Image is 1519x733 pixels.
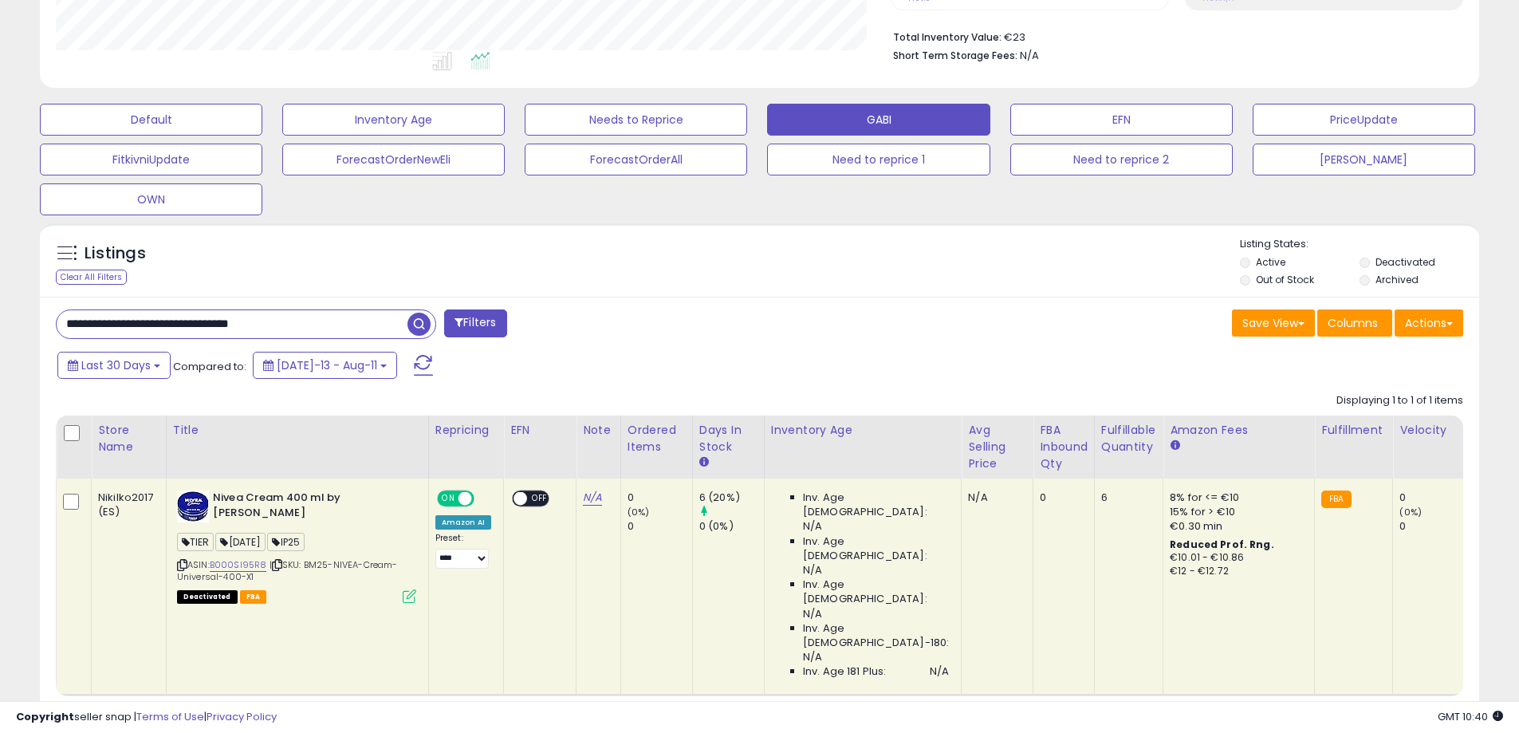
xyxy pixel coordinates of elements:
[771,422,954,439] div: Inventory Age
[1256,255,1285,269] label: Active
[56,270,127,285] div: Clear All Filters
[210,558,267,572] a: B000SI95R8
[1232,309,1315,337] button: Save View
[628,422,686,455] div: Ordered Items
[1170,519,1302,534] div: €0.30 min
[583,422,614,439] div: Note
[173,422,422,439] div: Title
[628,491,692,505] div: 0
[439,492,458,506] span: ON
[1399,422,1458,439] div: Velocity
[1040,422,1088,472] div: FBA inbound Qty
[1101,491,1151,505] div: 6
[1010,144,1233,175] button: Need to reprice 2
[699,491,764,505] div: 6 (20%)
[1321,491,1351,508] small: FBA
[1170,422,1308,439] div: Amazon Fees
[173,359,246,374] span: Compared to:
[282,144,505,175] button: ForecastOrderNewEli
[85,242,146,265] h5: Listings
[510,422,569,439] div: EFN
[1040,491,1082,505] div: 0
[136,709,204,724] a: Terms of Use
[893,49,1017,62] b: Short Term Storage Fees:
[1170,505,1302,519] div: 15% for > €10
[207,709,277,724] a: Privacy Policy
[81,357,151,373] span: Last 30 Days
[1321,422,1386,439] div: Fulfillment
[767,104,990,136] button: GABI
[803,519,822,534] span: N/A
[177,590,238,604] span: All listings that are unavailable for purchase on Amazon for any reason other than out-of-stock
[40,144,262,175] button: FitkivniUpdate
[803,577,949,606] span: Inv. Age [DEMOGRAPHIC_DATA]:
[583,490,602,506] a: N/A
[1438,709,1503,724] span: 2025-09-11 10:40 GMT
[767,144,990,175] button: Need to reprice 1
[1240,237,1479,252] p: Listing States:
[699,519,764,534] div: 0 (0%)
[98,422,159,455] div: Store Name
[803,607,822,621] span: N/A
[215,533,266,551] span: [DATE]
[893,26,1451,45] li: €23
[213,491,407,524] b: Nivea Cream 400 ml by [PERSON_NAME]
[968,422,1026,472] div: Avg Selling Price
[471,492,497,506] span: OFF
[1256,273,1314,286] label: Out of Stock
[1395,309,1463,337] button: Actions
[1253,144,1475,175] button: [PERSON_NAME]
[177,558,398,582] span: | SKU: BM25-NIVEA-Cream-Universal-400-X1
[282,104,505,136] button: Inventory Age
[803,664,887,679] span: Inv. Age 181 Plus:
[1317,309,1392,337] button: Columns
[628,519,692,534] div: 0
[267,533,305,551] span: IP25
[1170,565,1302,578] div: €12 - €12.72
[435,422,497,439] div: Repricing
[803,621,949,650] span: Inv. Age [DEMOGRAPHIC_DATA]-180:
[803,650,822,664] span: N/A
[1375,255,1435,269] label: Deactivated
[40,104,262,136] button: Default
[699,455,709,470] small: Days In Stock.
[435,515,491,530] div: Amazon AI
[277,357,377,373] span: [DATE]-13 - Aug-11
[1336,393,1463,408] div: Displaying 1 to 1 of 1 items
[525,104,747,136] button: Needs to Reprice
[16,710,277,725] div: seller snap | |
[968,491,1021,505] div: N/A
[699,422,758,455] div: Days In Stock
[1020,48,1039,63] span: N/A
[253,352,397,379] button: [DATE]-13 - Aug-11
[930,664,949,679] span: N/A
[1170,491,1302,505] div: 8% for <= €10
[40,183,262,215] button: OWN
[803,563,822,577] span: N/A
[803,534,949,563] span: Inv. Age [DEMOGRAPHIC_DATA]:
[1170,439,1179,453] small: Amazon Fees.
[1399,506,1422,518] small: (0%)
[1253,104,1475,136] button: PriceUpdate
[444,309,506,337] button: Filters
[98,491,154,519] div: Nikilko2017 (ES)
[240,590,267,604] span: FBA
[1101,422,1156,455] div: Fulfillable Quantity
[1010,104,1233,136] button: EFN
[1399,519,1464,534] div: 0
[1170,551,1302,565] div: €10.01 - €10.86
[177,491,209,522] img: 51ClVffcpeL._SL40_.jpg
[177,533,214,551] span: TIER
[1328,315,1378,331] span: Columns
[16,709,74,724] strong: Copyright
[1375,273,1419,286] label: Archived
[177,491,416,601] div: ASIN:
[1399,491,1464,505] div: 0
[1170,538,1274,551] b: Reduced Prof. Rng.
[435,533,491,569] div: Preset:
[893,30,1002,44] b: Total Inventory Value:
[803,491,949,519] span: Inv. Age [DEMOGRAPHIC_DATA]:
[525,144,747,175] button: ForecastOrderAll
[527,492,553,506] span: OFF
[57,352,171,379] button: Last 30 Days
